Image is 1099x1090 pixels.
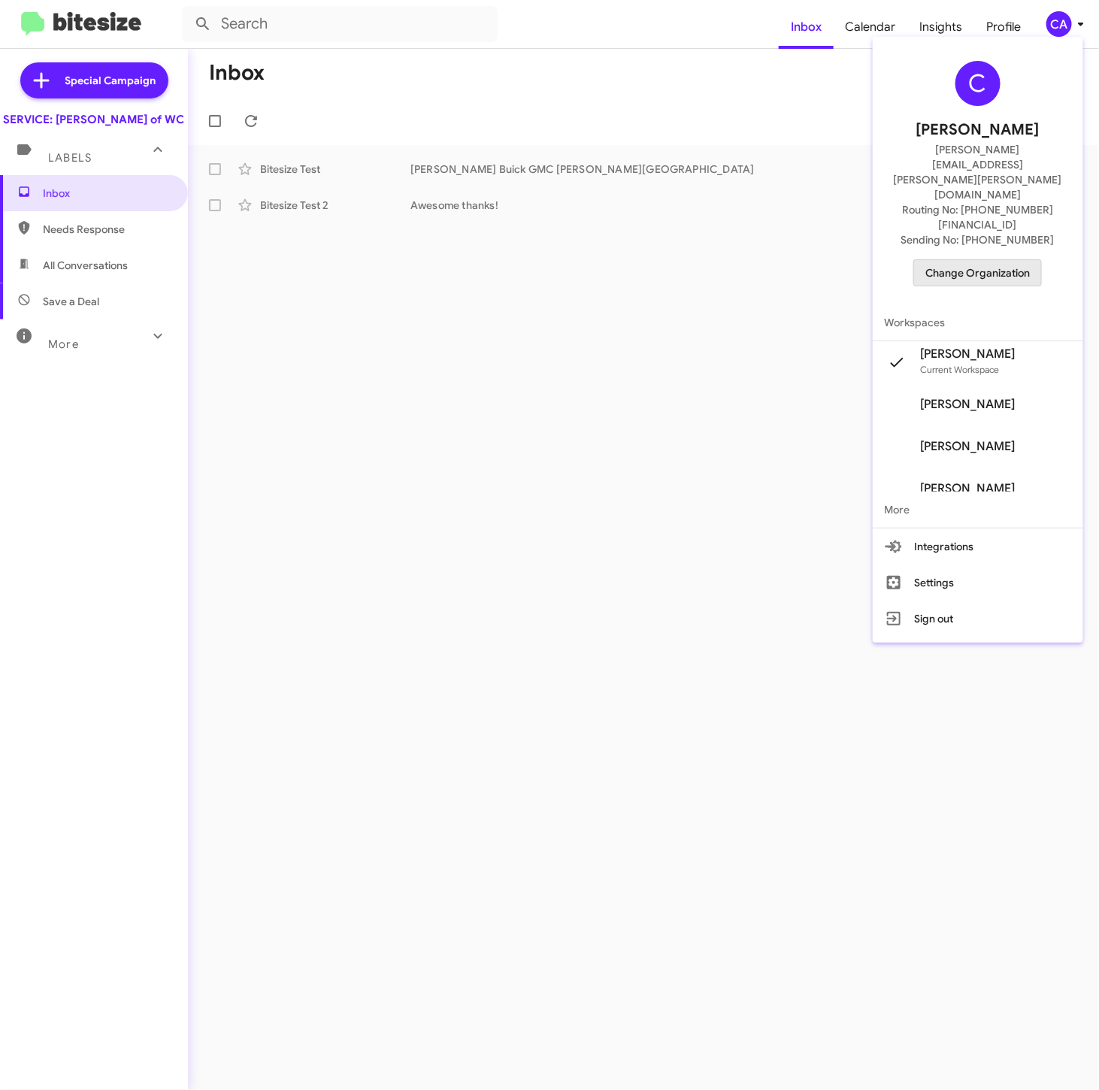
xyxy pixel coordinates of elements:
[873,304,1083,341] span: Workspaces
[873,601,1083,637] button: Sign out
[955,61,1001,106] div: C
[873,528,1083,565] button: Integrations
[891,142,1065,202] span: [PERSON_NAME][EMAIL_ADDRESS][PERSON_NAME][PERSON_NAME][DOMAIN_NAME]
[873,492,1083,528] span: More
[921,364,1000,375] span: Current Workspace
[921,397,1016,412] span: [PERSON_NAME]
[891,202,1065,232] span: Routing No: [PHONE_NUMBER][FINANCIAL_ID]
[913,259,1042,286] button: Change Organization
[925,260,1030,286] span: Change Organization
[921,347,1016,362] span: [PERSON_NAME]
[921,481,1016,496] span: [PERSON_NAME]
[901,232,1055,247] span: Sending No: [PHONE_NUMBER]
[916,118,1040,142] span: [PERSON_NAME]
[873,565,1083,601] button: Settings
[921,439,1016,454] span: [PERSON_NAME]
